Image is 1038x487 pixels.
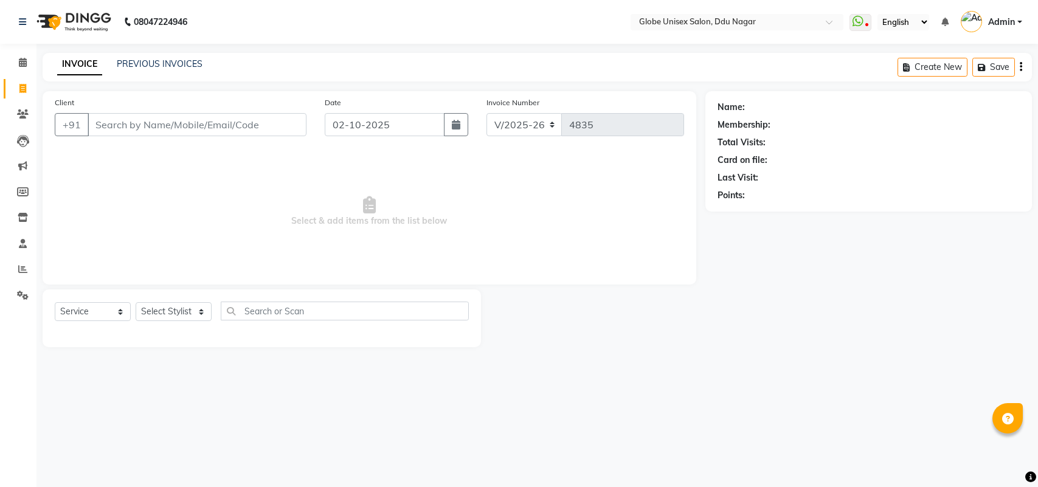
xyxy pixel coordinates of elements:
label: Date [325,97,341,108]
button: Save [972,58,1015,77]
label: Invoice Number [486,97,539,108]
input: Search by Name/Mobile/Email/Code [88,113,306,136]
div: Last Visit: [718,171,758,184]
div: Card on file: [718,154,767,167]
b: 08047224946 [134,5,187,39]
button: +91 [55,113,89,136]
iframe: chat widget [987,438,1026,475]
img: Admin [961,11,982,32]
span: Select & add items from the list below [55,151,684,272]
div: Membership: [718,119,770,131]
label: Client [55,97,74,108]
span: Admin [988,16,1015,29]
a: INVOICE [57,54,102,75]
img: logo [31,5,114,39]
button: Create New [898,58,967,77]
a: PREVIOUS INVOICES [117,58,202,69]
div: Total Visits: [718,136,766,149]
input: Search or Scan [221,302,469,320]
div: Name: [718,101,745,114]
div: Points: [718,189,745,202]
